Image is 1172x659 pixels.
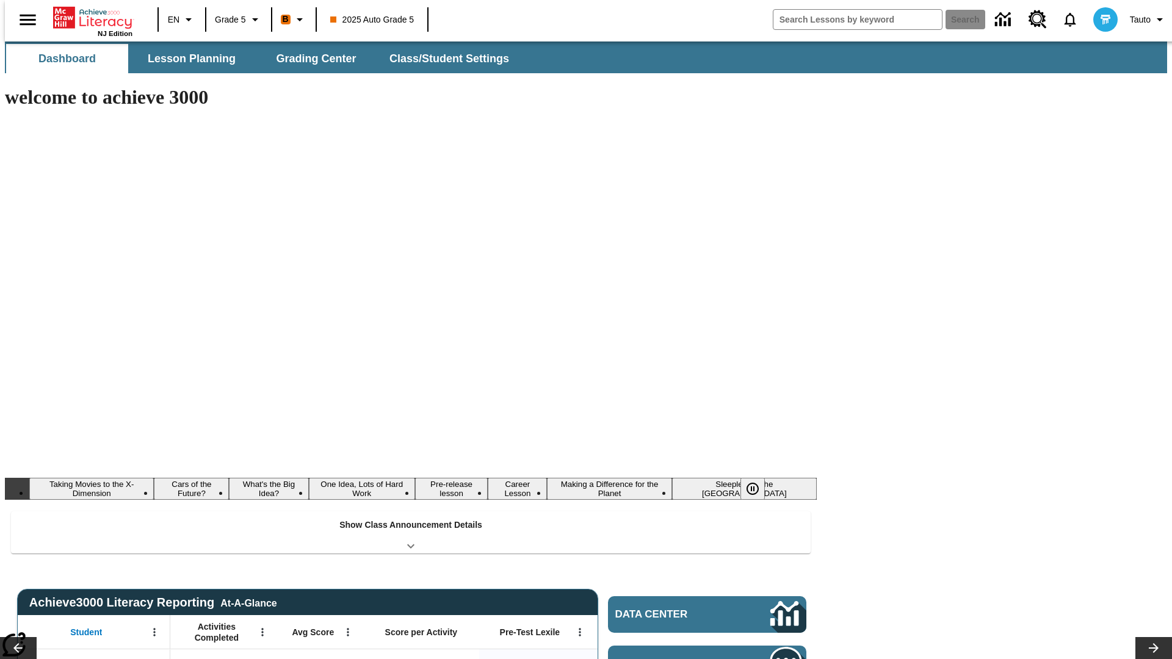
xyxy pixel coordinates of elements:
img: avatar image [1093,7,1118,32]
button: Pause [740,478,765,500]
button: Select a new avatar [1086,4,1125,35]
span: NJ Edition [98,30,132,37]
span: Data Center [615,608,729,621]
p: Show Class Announcement Details [339,519,482,531]
div: Show Class Announcement Details [11,511,811,553]
button: Lesson Planning [131,44,253,73]
h1: welcome to achieve 3000 [5,86,817,109]
span: Activities Completed [176,621,257,643]
button: Slide 2 Cars of the Future? [154,478,229,500]
a: Notifications [1054,4,1086,35]
span: B [283,12,289,27]
button: Open Menu [339,623,357,641]
button: Slide 1 Taking Movies to the X-Dimension [29,478,154,500]
button: Slide 7 Making a Difference for the Planet [547,478,671,500]
span: Student [70,627,102,638]
button: Class/Student Settings [380,44,519,73]
button: Profile/Settings [1125,9,1172,31]
button: Dashboard [6,44,128,73]
a: Home [53,5,132,30]
span: Pre-Test Lexile [500,627,560,638]
button: Grading Center [255,44,377,73]
span: Grade 5 [215,13,246,26]
span: Score per Activity [385,627,458,638]
button: Lesson carousel, Next [1135,637,1172,659]
div: SubNavbar [5,44,520,73]
button: Boost Class color is orange. Change class color [276,9,312,31]
input: search field [773,10,942,29]
button: Grade: Grade 5, Select a grade [210,9,267,31]
button: Slide 6 Career Lesson [488,478,547,500]
button: Language: EN, Select a language [162,9,201,31]
button: Slide 4 One Idea, Lots of Hard Work [309,478,415,500]
button: Open Menu [253,623,272,641]
span: Achieve3000 Literacy Reporting [29,596,277,610]
button: Open Menu [145,623,164,641]
button: Slide 8 Sleepless in the Animal Kingdom [672,478,817,500]
button: Slide 3 What's the Big Idea? [229,478,308,500]
a: Data Center [988,3,1021,37]
a: Resource Center, Will open in new tab [1021,3,1054,36]
a: Data Center [608,596,806,633]
div: Pause [740,478,777,500]
div: Home [53,4,132,37]
span: 2025 Auto Grade 5 [330,13,414,26]
span: Avg Score [292,627,334,638]
button: Open Menu [571,623,589,641]
span: Tauto [1130,13,1151,26]
button: Slide 5 Pre-release lesson [415,478,488,500]
button: Open side menu [10,2,46,38]
div: At-A-Glance [220,596,277,609]
span: EN [168,13,179,26]
div: SubNavbar [5,41,1167,73]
